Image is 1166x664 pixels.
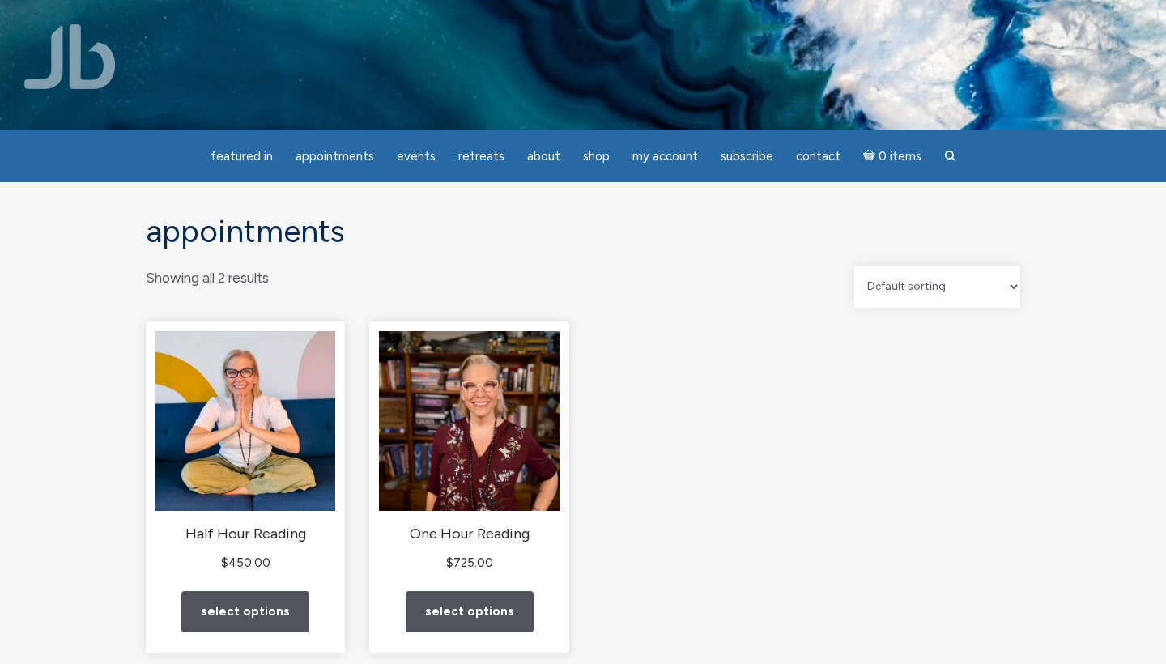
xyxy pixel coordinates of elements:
[796,149,840,164] span: Contact
[211,149,273,164] span: featured in
[379,331,559,511] img: One Hour Reading
[397,149,436,164] span: Events
[573,141,619,172] a: Shop
[221,555,270,570] bdi: 450.00
[446,555,453,570] span: $
[155,331,335,573] a: Half Hour Reading $450.00
[296,149,374,164] span: Appointments
[711,141,783,172] a: Subscribe
[387,141,445,172] a: Events
[146,266,269,291] p: Showing all 2 results
[449,141,514,172] a: Retreats
[379,525,559,544] h2: One Hour Reading
[632,149,698,164] span: My Account
[24,24,116,89] img: Jamie Butler. The Everyday Medium
[181,591,309,632] a: Add to cart: “Half Hour Reading”
[221,555,228,570] span: $
[721,149,773,164] span: Subscribe
[879,151,921,163] span: 0 items
[458,149,504,164] span: Retreats
[623,141,708,172] a: My Account
[517,141,570,172] a: About
[286,141,384,172] a: Appointments
[146,215,1020,249] h1: Appointments
[406,591,534,632] a: Add to cart: “One Hour Reading”
[446,555,493,570] bdi: 725.00
[155,331,335,511] img: Half Hour Reading
[201,141,283,172] a: featured in
[853,139,931,172] a: Cart0 items
[854,266,1020,308] select: Shop order
[379,331,559,573] a: One Hour Reading $725.00
[863,149,879,164] i: Cart
[786,141,850,172] a: Contact
[583,149,610,164] span: Shop
[527,149,560,164] span: About
[155,525,335,544] h2: Half Hour Reading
